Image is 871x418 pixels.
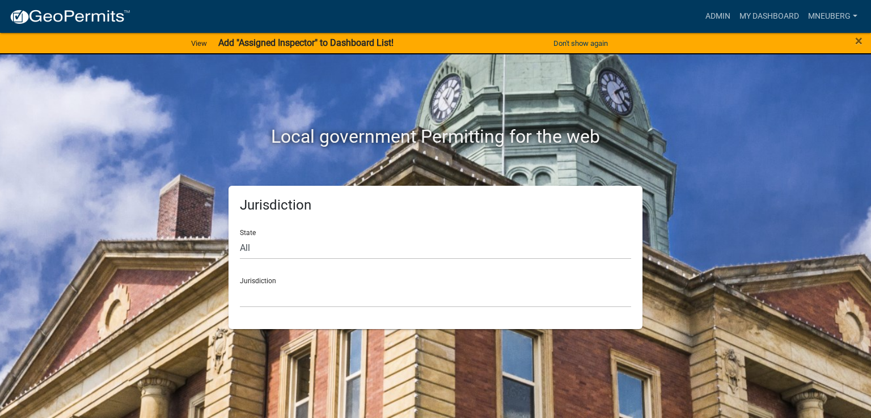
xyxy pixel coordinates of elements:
[855,33,862,49] span: ×
[855,34,862,48] button: Close
[701,6,735,27] a: Admin
[187,34,212,53] a: View
[549,34,612,53] button: Don't show again
[240,197,631,214] h5: Jurisdiction
[735,6,804,27] a: My Dashboard
[804,6,862,27] a: MNeuberg
[121,126,750,147] h2: Local government Permitting for the web
[218,37,394,48] strong: Add "Assigned Inspector" to Dashboard List!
